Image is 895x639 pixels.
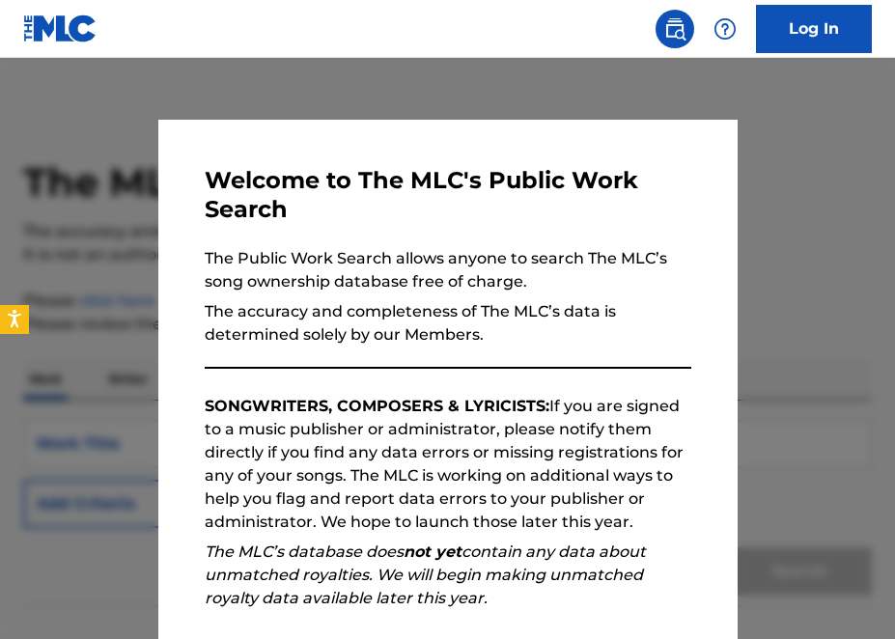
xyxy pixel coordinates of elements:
strong: SONGWRITERS, COMPOSERS & LYRICISTS: [205,397,549,415]
strong: not yet [404,542,461,561]
a: Log In [756,5,872,53]
img: help [713,17,737,41]
em: The MLC’s database does contain any data about unmatched royalties. We will begin making unmatche... [205,542,646,607]
p: The accuracy and completeness of The MLC’s data is determined solely by our Members. [205,300,691,347]
img: search [663,17,686,41]
img: MLC Logo [23,14,98,42]
p: The Public Work Search allows anyone to search The MLC’s song ownership database free of charge. [205,247,691,293]
p: If you are signed to a music publisher or administrator, please notify them directly if you find ... [205,395,691,534]
div: Help [706,10,744,48]
h3: Welcome to The MLC's Public Work Search [205,166,691,224]
a: Public Search [656,10,694,48]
